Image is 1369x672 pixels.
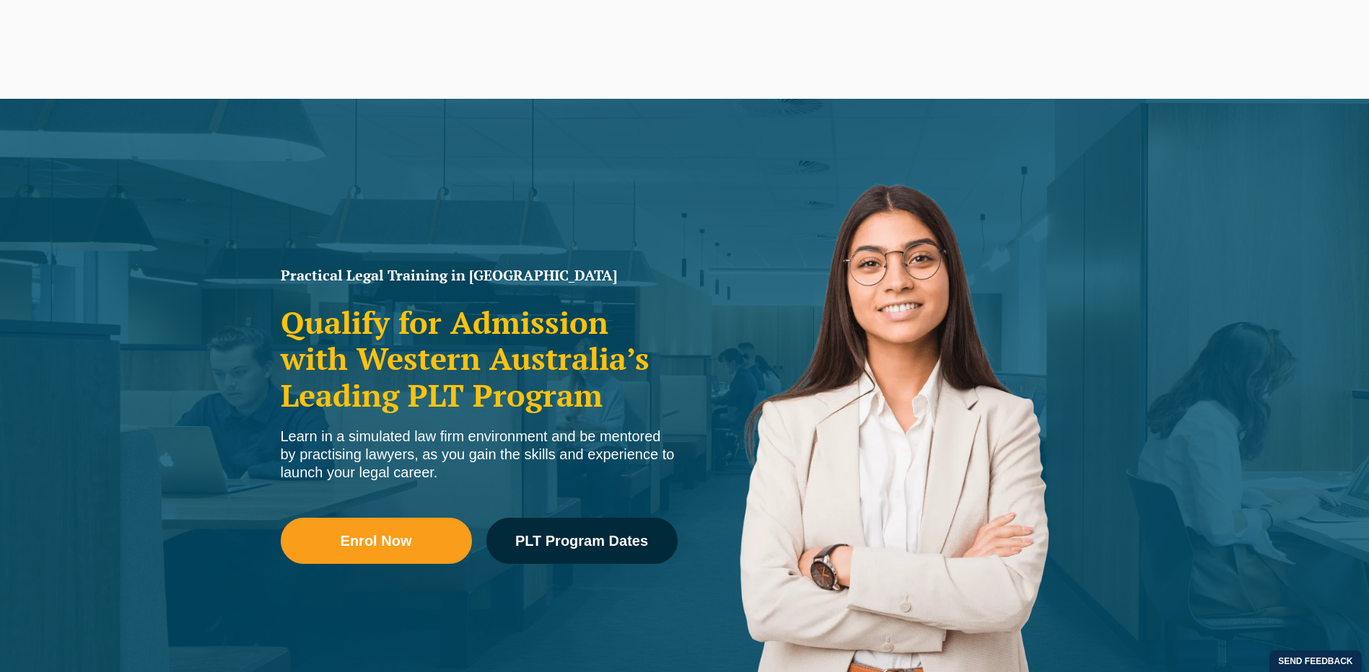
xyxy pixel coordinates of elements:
[281,304,678,413] h2: Qualify for Admission with Western Australia’s Leading PLT Program
[486,518,678,564] a: PLT Program Dates
[515,534,648,548] span: PLT Program Dates
[281,268,678,283] h1: Practical Legal Training in [GEOGRAPHIC_DATA]
[281,518,472,564] a: Enrol Now
[281,428,678,482] div: Learn in a simulated law firm environment and be mentored by practising lawyers, as you gain the ...
[341,534,412,548] span: Enrol Now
